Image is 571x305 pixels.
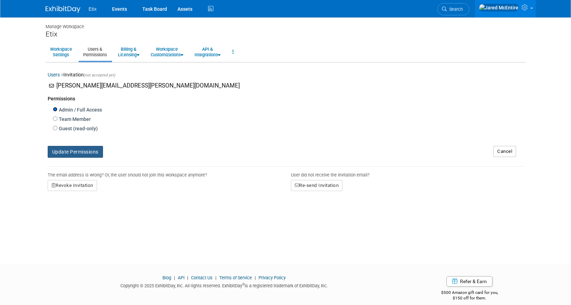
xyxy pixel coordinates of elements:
span: | [253,275,257,280]
a: Contact Us [191,275,213,280]
div: Manage Workspace [46,17,526,30]
span: | [185,275,190,280]
button: Revoke Invitation [48,180,97,191]
div: Permissions [48,90,524,106]
a: Users [48,72,60,77]
sup: ® [242,282,245,286]
span: Search [447,7,463,12]
span: [PERSON_NAME][EMAIL_ADDRESS][PERSON_NAME][DOMAIN_NAME] [56,82,240,89]
span: | [214,275,218,280]
a: Users &Permissions [79,43,111,60]
a: API [178,275,184,280]
a: Billing &Licensing [113,43,144,60]
a: API &Integrations [190,43,225,60]
a: WorkspaceSettings [46,43,77,60]
a: Terms of Service [219,275,252,280]
a: WorkspaceCustomizations [146,43,188,60]
a: Cancel [493,146,516,157]
span: (not accepted yet) [84,73,116,77]
button: Re-send Invitation [291,180,343,191]
label: Team Member [57,116,91,123]
label: Guest (read-only) [57,125,98,132]
label: Admin / Full Access [57,106,102,113]
div: $500 Amazon gift card for you, [413,285,526,301]
div: The email address is wrong? Or, the user should not join this workspace anymore? [48,167,280,180]
span: | [172,275,177,280]
div: Etix [46,30,526,39]
img: Jared McEntire [479,4,519,11]
img: ExhibitDay [46,6,80,13]
div: User did not receive the invitation email? [291,167,524,180]
a: Blog [162,275,171,280]
span: Etix [89,6,97,12]
a: Refer & Earn [446,276,492,287]
a: Privacy Policy [259,275,286,280]
a: Search [437,3,469,15]
div: Copyright © 2025 ExhibitDay, Inc. All rights reserved. ExhibitDay is a registered trademark of Ex... [46,281,403,289]
button: Update Permissions [48,146,103,158]
span: > [61,72,63,77]
div: $150 off for them. [413,295,526,301]
div: Invitation [48,71,524,82]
